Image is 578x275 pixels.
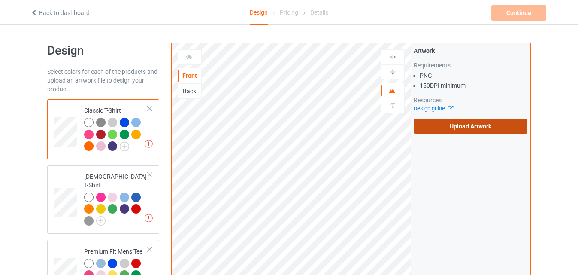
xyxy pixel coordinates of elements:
[47,43,159,58] h1: Design
[47,99,159,159] div: Classic T-Shirt
[310,0,328,24] div: Details
[120,142,129,151] img: svg+xml;base64,PD94bWwgdmVyc2lvbj0iMS4wIiBlbmNvZGluZz0iVVRGLTgiPz4KPHN2ZyB3aWR0aD0iMjJweCIgaGVpZ2...
[414,105,453,112] a: Design guide
[178,71,201,80] div: Front
[84,106,148,150] div: Classic T-Shirt
[178,87,201,95] div: Back
[414,96,527,104] div: Resources
[96,216,106,226] img: svg+xml;base64,PD94bWwgdmVyc2lvbj0iMS4wIiBlbmNvZGluZz0iVVRGLTgiPz4KPHN2ZyB3aWR0aD0iMjJweCIgaGVpZ2...
[280,0,298,24] div: Pricing
[414,46,527,55] div: Artwork
[145,140,153,148] img: exclamation icon
[414,119,527,134] label: Upload Artwork
[389,101,397,110] img: svg%3E%0A
[389,68,397,76] img: svg%3E%0A
[420,71,527,80] li: PNG
[389,53,397,61] img: svg%3E%0A
[145,214,153,222] img: exclamation icon
[30,9,90,16] a: Back to dashboard
[84,172,148,225] div: [DEMOGRAPHIC_DATA] T-Shirt
[250,0,268,25] div: Design
[420,81,527,90] li: 150 DPI minimum
[47,67,159,93] div: Select colors for each of the products and upload an artwork file to design your product.
[414,61,527,70] div: Requirements
[96,118,106,127] img: heather_texture.png
[47,165,159,234] div: [DEMOGRAPHIC_DATA] T-Shirt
